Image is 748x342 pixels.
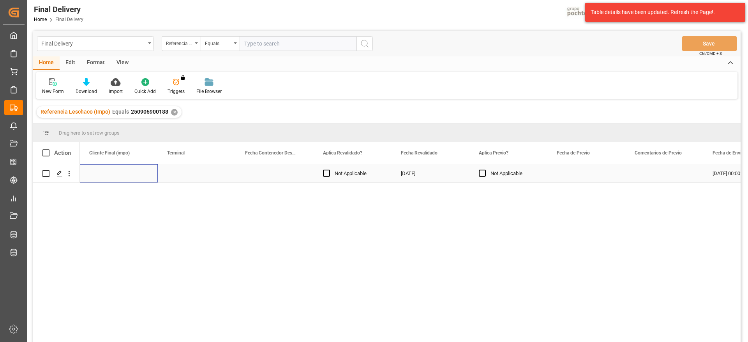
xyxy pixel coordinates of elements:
div: Action [54,149,71,156]
div: Final Delivery [34,4,83,15]
span: Equals [112,109,129,115]
button: open menu [37,36,154,51]
button: Save [682,36,737,51]
div: Format [81,56,111,70]
span: Aplica Revalidado? [323,150,362,156]
span: Fecha de Previo [557,150,590,156]
span: Fecha Revalidado [401,150,438,156]
div: Final Delivery [41,38,145,48]
div: Not Applicable [490,165,538,182]
div: Referencia Leschaco (Impo) [166,38,192,47]
button: search button [356,36,373,51]
span: 250906900188 [131,109,168,115]
span: Comentarios de Previo [635,150,682,156]
div: Import [109,88,123,95]
div: Home [33,56,60,70]
div: [DATE] [392,164,469,182]
input: Type to search [240,36,356,51]
div: Download [76,88,97,95]
button: open menu [162,36,201,51]
div: New Form [42,88,64,95]
div: Quick Add [134,88,156,95]
div: Equals [205,38,231,47]
a: Home [34,17,47,22]
img: pochtecaImg.jpg_1689854062.jpg [565,6,603,19]
div: ✕ [171,109,178,116]
span: Terminal [167,150,185,156]
div: File Browser [196,88,222,95]
span: Referencia Leschaco (Impo) [41,109,110,115]
div: View [111,56,134,70]
div: Edit [60,56,81,70]
span: Drag here to set row groups [59,130,120,136]
span: Ctrl/CMD + S [699,51,722,56]
div: Press SPACE to select this row. [33,164,80,183]
div: Table details have been updated. Refresh the Page!. [591,8,734,16]
button: open menu [201,36,240,51]
span: Aplica Previo? [479,150,508,156]
span: Fecha Contenedor Descargado [245,150,297,156]
div: Not Applicable [335,165,382,182]
span: Cliente Final (impo) [89,150,130,156]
